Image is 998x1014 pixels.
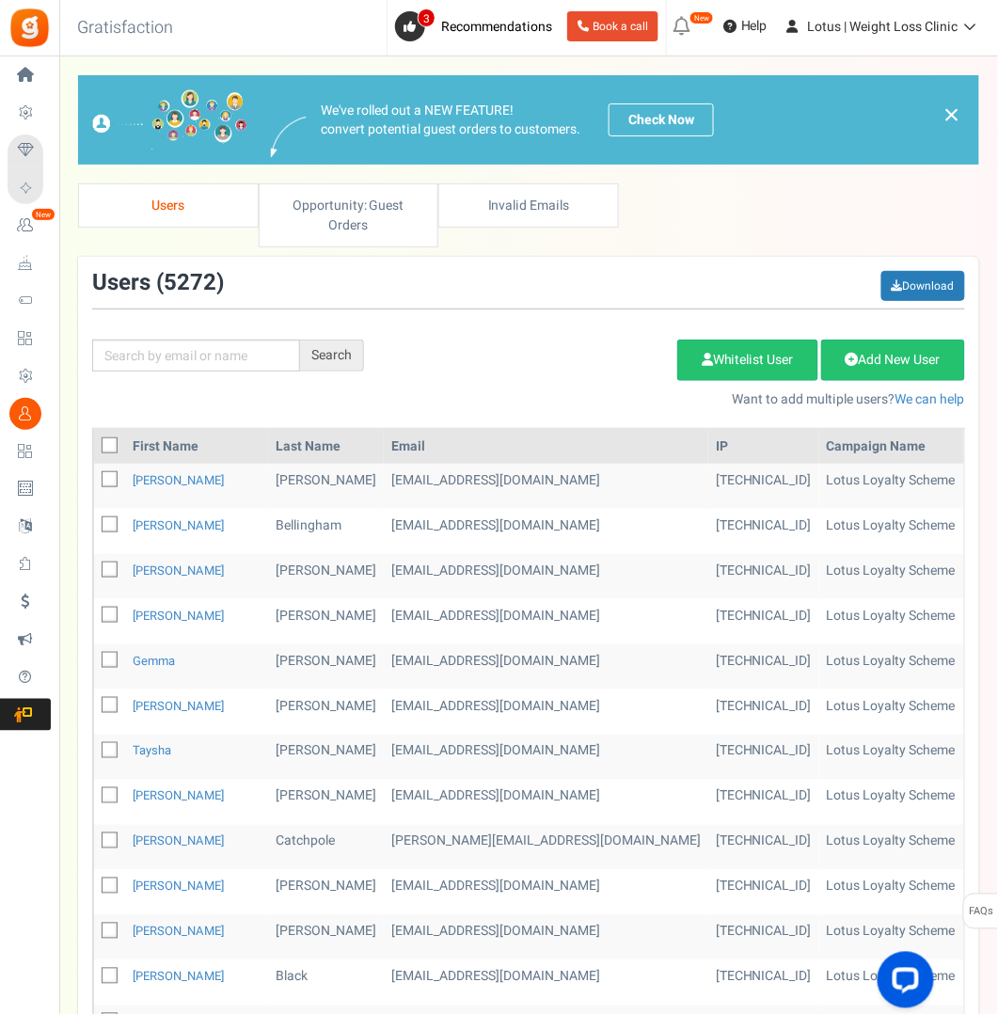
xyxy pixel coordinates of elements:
[268,509,384,554] td: Bellingham
[819,599,963,644] td: Lotus Loyalty Scheme
[133,607,224,625] a: [PERSON_NAME]
[384,554,708,599] td: subscriber,slicewp_affiliate
[384,915,708,960] td: customer
[708,915,819,960] td: [TECHNICAL_ID]
[819,464,963,509] td: Lotus Loyalty Scheme
[92,271,224,295] h3: Users ( )
[125,430,268,464] th: First Name
[819,644,963,689] td: Lotus Loyalty Scheme
[819,960,963,1006] td: Lotus Loyalty Scheme
[969,895,994,930] span: FAQs
[384,509,708,554] td: customer
[808,17,958,37] span: Lotus | Weight Loss Clinic
[819,509,963,554] td: Lotus Loyalty Scheme
[92,89,247,151] img: images
[819,780,963,825] td: Lotus Loyalty Scheme
[133,923,224,941] a: [PERSON_NAME]
[133,697,224,715] a: [PERSON_NAME]
[321,102,580,139] p: We've rolled out a NEW FEATURE! convert potential guest orders to customers.
[133,787,224,805] a: [PERSON_NAME]
[8,7,51,49] img: Gratisfaction
[384,735,708,780] td: customer
[268,644,384,689] td: [PERSON_NAME]
[819,430,963,464] th: Campaign Name
[268,960,384,1006] td: Black
[384,644,708,689] td: customer
[384,599,708,644] td: customer
[716,11,775,41] a: Help
[384,825,708,870] td: customer
[609,103,714,136] a: Check Now
[31,208,55,221] em: New
[392,390,965,409] p: Want to add multiple users?
[384,870,708,915] td: customer
[677,340,818,381] a: Whitelist User
[819,825,963,870] td: Lotus Loyalty Scheme
[438,183,619,228] a: Invalid Emails
[689,11,714,24] em: New
[268,689,384,735] td: [PERSON_NAME]
[895,389,965,409] a: We can help
[708,430,819,464] th: IP
[133,968,224,986] a: [PERSON_NAME]
[271,117,307,157] img: images
[708,464,819,509] td: [TECHNICAL_ID]
[268,554,384,599] td: [PERSON_NAME]
[567,11,658,41] a: Book a call
[708,735,819,780] td: [TECHNICAL_ID]
[78,183,259,228] a: Users
[708,644,819,689] td: [TECHNICAL_ID]
[943,103,960,126] a: ×
[708,509,819,554] td: [TECHNICAL_ID]
[133,832,224,850] a: [PERSON_NAME]
[268,464,384,509] td: [PERSON_NAME]
[395,11,560,41] a: 3 Recommendations
[708,780,819,825] td: [TECHNICAL_ID]
[268,430,384,464] th: Last Name
[268,915,384,960] td: [PERSON_NAME]
[881,271,965,301] a: Download
[56,9,194,47] h3: Gratisfaction
[8,210,51,242] a: New
[268,825,384,870] td: catchpole
[821,340,965,381] a: Add New User
[819,689,963,735] td: Lotus Loyalty Scheme
[268,735,384,780] td: [PERSON_NAME]
[384,430,708,464] th: Email
[819,554,963,599] td: Lotus Loyalty Scheme
[268,599,384,644] td: [PERSON_NAME]
[708,554,819,599] td: [TECHNICAL_ID]
[133,878,224,895] a: [PERSON_NAME]
[708,599,819,644] td: [TECHNICAL_ID]
[300,340,364,372] div: Search
[708,870,819,915] td: [TECHNICAL_ID]
[133,742,171,760] a: Taysha
[133,516,224,534] a: [PERSON_NAME]
[384,464,708,509] td: customer
[737,17,768,36] span: Help
[164,266,216,299] span: 5272
[819,870,963,915] td: Lotus Loyalty Scheme
[133,562,224,579] a: [PERSON_NAME]
[268,870,384,915] td: [PERSON_NAME]
[418,8,436,27] span: 3
[133,471,224,489] a: [PERSON_NAME]
[819,735,963,780] td: Lotus Loyalty Scheme
[92,340,300,372] input: Search by email or name
[441,17,552,37] span: Recommendations
[268,780,384,825] td: [PERSON_NAME]
[259,183,439,247] a: Opportunity: Guest Orders
[708,689,819,735] td: [TECHNICAL_ID]
[708,960,819,1006] td: [TECHNICAL_ID]
[819,915,963,960] td: Lotus Loyalty Scheme
[384,960,708,1006] td: customer
[384,689,708,735] td: customer
[133,652,175,670] a: Gemma
[708,825,819,870] td: [TECHNICAL_ID]
[384,780,708,825] td: customer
